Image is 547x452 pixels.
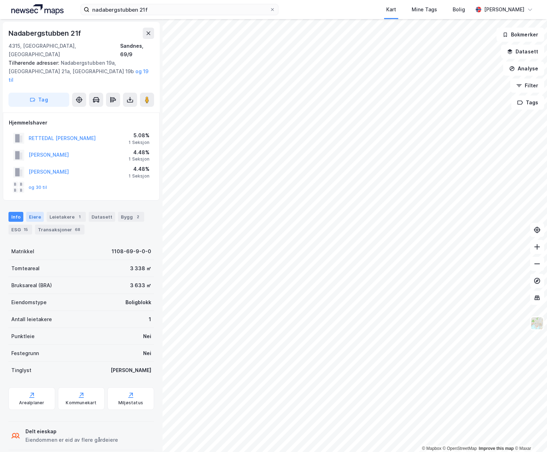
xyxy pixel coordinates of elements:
a: Improve this map [479,446,514,451]
div: Eiendommen er eid av flere gårdeiere [25,436,118,444]
div: 1 [149,315,151,324]
div: 3 338 ㎡ [130,264,151,273]
div: 1 Seksjon [129,173,149,179]
div: 4315, [GEOGRAPHIC_DATA], [GEOGRAPHIC_DATA] [8,42,120,59]
div: Arealplaner [19,400,44,406]
div: Tomteareal [11,264,40,273]
button: Datasett [501,45,544,59]
button: Filter [510,79,544,93]
div: Mine Tags [412,5,437,14]
iframe: Chat Widget [512,418,547,452]
input: Søk på adresse, matrikkel, gårdeiere, leietakere eller personer [89,4,270,15]
div: Hjemmelshaver [9,118,154,127]
div: [PERSON_NAME] [111,366,151,375]
img: logo.a4113a55bc3d86da70a041830d287a7e.svg [11,4,64,15]
div: Boligblokk [125,298,151,307]
div: Bruksareal (BRA) [11,281,52,290]
div: 4.48% [129,148,149,157]
div: [PERSON_NAME] [484,5,524,14]
button: Tag [8,93,69,107]
div: Datasett [89,212,115,222]
div: ESG [8,225,32,234]
img: Z [530,317,544,330]
div: Matrikkel [11,247,34,256]
div: Delt eieskap [25,427,118,436]
div: Antall leietakere [11,315,52,324]
div: 5.08% [129,131,149,140]
div: Bolig [453,5,465,14]
span: Tilhørende adresser: [8,60,61,66]
button: Bokmerker [496,28,544,42]
div: 2 [134,213,141,220]
div: 4.48% [129,165,149,173]
div: Eiere [26,212,44,222]
div: Nei [143,349,151,358]
div: Eiendomstype [11,298,47,307]
div: Nadabergstubben 21f [8,28,82,39]
a: OpenStreetMap [443,446,477,451]
div: 1 Seksjon [129,156,149,162]
button: Analyse [503,62,544,76]
div: Nadabergstubben 19a, [GEOGRAPHIC_DATA] 21a, [GEOGRAPHIC_DATA] 19b [8,59,148,84]
div: 15 [22,226,29,233]
div: Punktleie [11,332,35,341]
div: Sandnes, 69/9 [120,42,154,59]
div: 1108-69-9-0-0 [112,247,151,256]
div: Kart [386,5,396,14]
div: Kommunekart [66,400,96,406]
div: Nei [143,332,151,341]
div: Miljøstatus [118,400,143,406]
div: 1 [76,213,83,220]
div: Transaksjoner [35,225,84,234]
button: Tags [511,95,544,110]
div: Bygg [118,212,144,222]
div: 68 [73,226,82,233]
div: Festegrunn [11,349,39,358]
a: Mapbox [422,446,441,451]
div: 3 633 ㎡ [130,281,151,290]
div: Leietakere [47,212,86,222]
div: Tinglyst [11,366,31,375]
div: 1 Seksjon [129,140,149,145]
div: Info [8,212,23,222]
